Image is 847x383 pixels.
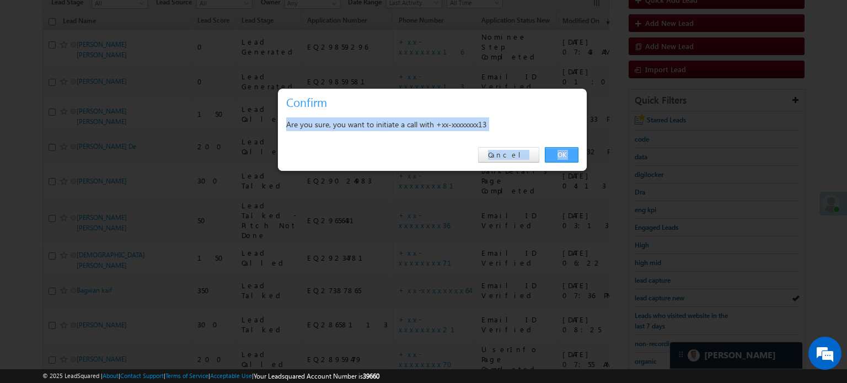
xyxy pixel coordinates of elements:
[210,372,252,379] a: Acceptable Use
[286,117,578,131] div: Are you sure, you want to initiate a call with +xx-xxxxxxxx13
[165,372,208,379] a: Terms of Service
[363,372,379,380] span: 39660
[42,371,379,381] span: © 2025 LeadSquared | | | | |
[254,372,379,380] span: Your Leadsquared Account Number is
[181,6,207,32] div: Minimize live chat window
[478,147,539,163] a: Cancel
[103,372,119,379] a: About
[14,102,201,290] textarea: Type your message and click 'Submit'
[19,58,46,72] img: d_60004797649_company_0_60004797649
[545,147,578,163] a: OK
[162,300,200,315] em: Submit
[57,58,185,72] div: Leave a message
[286,93,583,112] h3: Confirm
[120,372,164,379] a: Contact Support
